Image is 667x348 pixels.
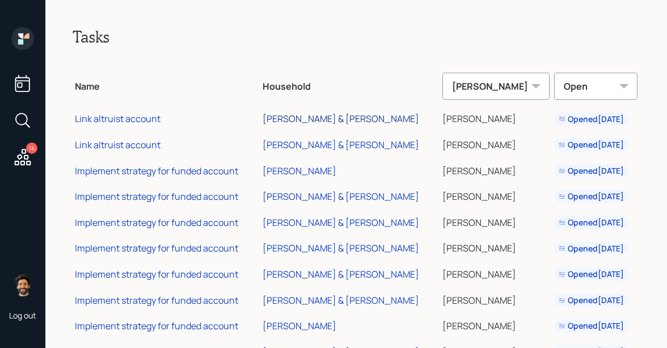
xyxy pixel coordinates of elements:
h2: Tasks [73,27,640,47]
div: Opened [DATE] [559,295,624,306]
div: [PERSON_NAME] & [PERSON_NAME] [263,112,419,125]
div: [PERSON_NAME] [263,320,336,332]
td: [PERSON_NAME] [440,259,552,286]
td: [PERSON_NAME] [440,234,552,260]
div: [PERSON_NAME] [442,73,550,100]
td: [PERSON_NAME] [440,311,552,337]
div: Link altruist account [75,112,161,125]
th: Household [260,65,440,104]
td: [PERSON_NAME] [440,104,552,131]
div: Opened [DATE] [559,191,624,202]
div: Implement strategy for funded account [75,294,238,307]
th: Name [73,65,260,104]
div: Implement strategy for funded account [75,165,238,177]
td: [PERSON_NAME] [440,130,552,156]
td: [PERSON_NAME] [440,156,552,182]
div: Log out [9,310,36,321]
div: [PERSON_NAME] & [PERSON_NAME] [263,242,419,254]
div: [PERSON_NAME] & [PERSON_NAME] [263,139,419,151]
div: Implement strategy for funded account [75,320,238,332]
img: eric-schwartz-headshot.png [11,274,34,296]
div: 14 [26,142,37,154]
div: Opened [DATE] [559,139,624,150]
div: Opened [DATE] [559,217,624,228]
div: Implement strategy for funded account [75,190,238,203]
div: Opened [DATE] [559,114,624,125]
div: Link altruist account [75,139,161,151]
td: [PERSON_NAME] [440,182,552,208]
div: Opened [DATE] [559,269,624,280]
div: [PERSON_NAME] & [PERSON_NAME] [263,190,419,203]
div: Implement strategy for funded account [75,216,238,229]
div: Implement strategy for funded account [75,242,238,254]
td: [PERSON_NAME] [440,286,552,312]
div: Opened [DATE] [559,320,624,332]
div: [PERSON_NAME] & [PERSON_NAME] [263,216,419,229]
div: [PERSON_NAME] & [PERSON_NAME] [263,294,419,307]
div: Open [554,73,638,100]
div: Opened [DATE] [559,165,624,177]
div: Implement strategy for funded account [75,268,238,280]
div: [PERSON_NAME] [263,165,336,177]
div: Opened [DATE] [559,243,624,254]
div: [PERSON_NAME] & [PERSON_NAME] [263,268,419,280]
td: [PERSON_NAME] [440,208,552,234]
